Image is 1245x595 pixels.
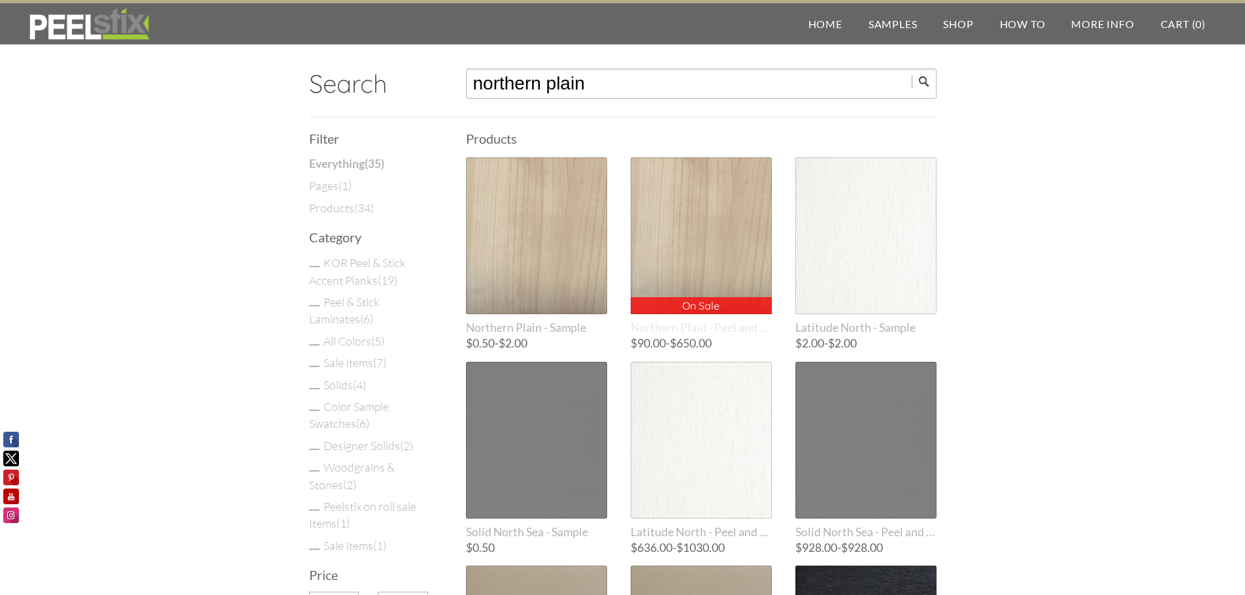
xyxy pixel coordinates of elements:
span: $2.00 [499,336,527,350]
a: Solid North Sea - Sample [466,362,607,539]
input: Peelstix on roll sale Items(1) [309,509,320,511]
input: Peel & Stick Laminates(6) [309,305,320,306]
h3: Category [309,231,435,244]
span: ( ) [371,334,384,348]
span: 1 [340,516,346,530]
span: ( ) [378,273,397,287]
span: 34 [357,201,371,215]
input: Sale Items(1) [309,549,320,550]
a: KOR Peel & Stick Accent Planks [309,255,406,287]
span: 1 [376,538,383,553]
h3: Products [466,132,937,145]
span: Northern Plain - Sample [466,321,607,334]
span: 6 [359,416,366,430]
span: 19 [381,273,394,287]
span: 1 [342,178,348,193]
input: Woodgrains & Stones(2) [309,470,320,472]
span: ( ) [360,312,373,326]
h3: Price [309,568,435,581]
input: Solids(4) [309,388,320,389]
input: Sale Items(7) [309,366,320,367]
span: Solid North Sea - Peel and Stick [795,525,937,539]
img: REFACE SUPPLIES [26,8,152,40]
span: ( ) [373,355,386,370]
span: - [466,338,607,349]
span: ( ) [365,157,384,170]
span: - [631,542,772,554]
a: Solid North Sea - Peel and Stick [795,362,937,539]
span: $2.00 [795,336,824,350]
h2: Search [309,69,435,99]
h3: Filter [309,132,435,145]
a: Home [795,3,855,44]
span: 2 [346,477,353,492]
span: - [795,542,937,554]
span: ( ) [353,378,366,392]
a: Pages(1) [309,177,352,194]
span: $0.50 [466,336,495,350]
span: ( ) [373,538,386,553]
span: - [631,338,772,349]
p: On Sale [631,297,772,314]
span: ( ) [356,416,369,430]
input: All Colors(5) [309,344,320,346]
span: $928.00 [795,541,837,555]
a: Peelstix on roll sale Items [309,499,416,530]
a: Northern Plain - Sample [466,157,607,334]
span: 7 [376,355,383,370]
a: Everything(35) [309,155,384,172]
a: Designer Solids [324,438,413,453]
span: ( ) [339,178,352,193]
a: Sale Items [324,355,386,370]
span: 2 [403,438,410,453]
span: $928.00 [841,541,883,555]
input: Designer Solids(2) [309,449,320,450]
input: KOR Peel & Stick Accent Planks(19) [309,266,320,267]
input: Submit [912,75,937,88]
a: Latitude North - Peel and Stick [631,362,772,539]
span: Northern Plain - Peel and Stick [631,321,772,334]
span: 5 [374,334,381,348]
a: All Colors [324,334,384,348]
a: Shop [930,3,986,44]
a: Woodgrains & Stones [309,460,395,491]
span: Latitude North - Sample [795,321,937,334]
a: Sale Items [324,538,386,553]
a: Latitude North - Sample [795,157,937,334]
span: $2.00 [828,336,857,350]
a: On Sale Northern Plain - Peel and Stick [631,157,772,334]
span: ( ) [343,477,356,492]
a: Cart (0) [1148,3,1219,44]
a: Solids [324,378,366,392]
input: Color Sample Swatches(6) [309,410,320,411]
span: $0.50 [466,541,495,555]
span: ( ) [337,516,350,530]
a: Color Sample Swatches [309,399,389,430]
span: 0 [1195,18,1202,30]
span: $1030.00 [676,541,725,555]
span: - [795,338,937,349]
span: 35 [368,157,381,170]
span: Solid North Sea - Sample [466,525,607,539]
a: Peel & Stick Laminates [309,295,380,326]
span: $650.00 [670,336,712,350]
span: $636.00 [631,541,672,555]
span: Latitude North - Peel and Stick [631,525,772,539]
a: How To [987,3,1059,44]
span: ( ) [400,438,413,453]
span: 4 [356,378,363,392]
a: Products(34) [309,199,374,216]
a: Samples [855,3,931,44]
a: More Info [1058,3,1147,44]
span: ( ) [354,201,374,215]
span: 6 [363,312,370,326]
span: $90.00 [631,336,666,350]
